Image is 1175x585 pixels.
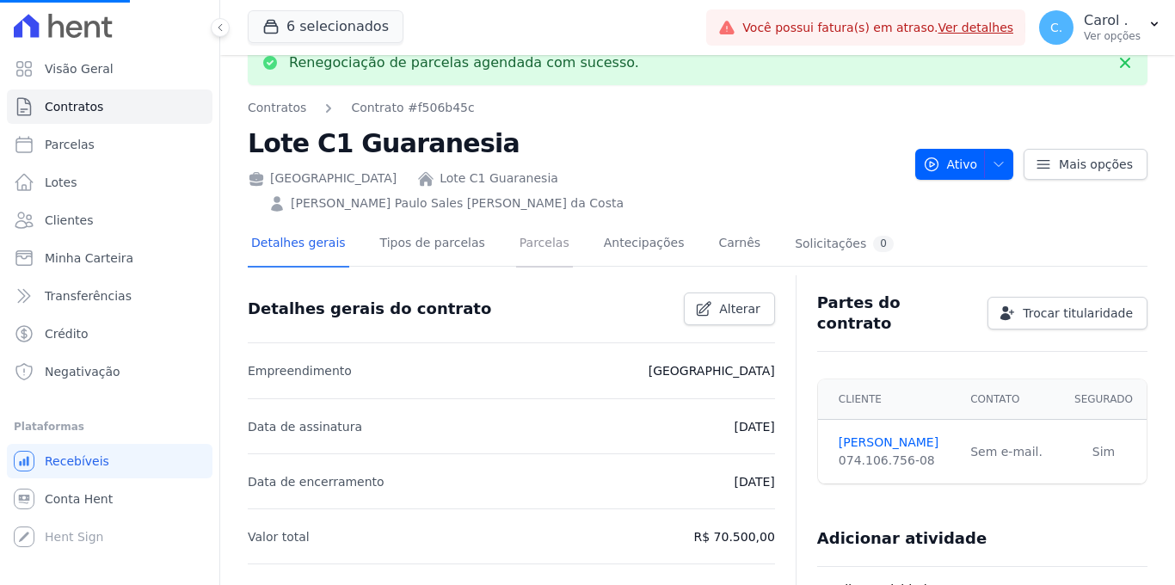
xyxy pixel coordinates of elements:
a: [PERSON_NAME] [839,434,950,452]
a: Mais opções [1024,149,1147,180]
nav: Breadcrumb [248,99,901,117]
span: Contratos [45,98,103,115]
a: Antecipações [600,222,688,268]
td: Sim [1061,420,1147,484]
button: Ativo [915,149,1014,180]
p: Valor total [248,526,310,547]
a: Tipos de parcelas [377,222,489,268]
h3: Detalhes gerais do contrato [248,299,491,319]
button: 6 selecionados [248,10,403,43]
th: Cliente [818,379,960,420]
a: Clientes [7,203,212,237]
div: Plataformas [14,416,206,437]
a: Detalhes gerais [248,222,349,268]
nav: Breadcrumb [248,99,475,117]
a: Parcelas [516,222,573,268]
a: Lotes [7,165,212,200]
a: Transferências [7,279,212,313]
a: Minha Carteira [7,241,212,275]
span: Ativo [923,149,978,180]
a: Carnês [715,222,764,268]
span: C. [1050,22,1062,34]
span: Parcelas [45,136,95,153]
h2: Lote C1 Guaranesia [248,124,901,163]
p: Data de assinatura [248,416,362,437]
a: Visão Geral [7,52,212,86]
span: Negativação [45,363,120,380]
a: Contrato #f506b45c [351,99,474,117]
a: Recebíveis [7,444,212,478]
button: C. Carol . Ver opções [1025,3,1175,52]
span: Recebíveis [45,453,109,470]
a: Conta Hent [7,482,212,516]
h3: Adicionar atividade [817,528,987,549]
a: Crédito [7,317,212,351]
td: Sem e-mail. [960,420,1061,484]
p: Empreendimento [248,360,352,381]
a: Lote C1 Guaranesia [440,169,558,188]
p: R$ 70.500,00 [694,526,775,547]
div: 0 [873,236,894,252]
span: Alterar [719,300,760,317]
span: Trocar titularidade [1023,305,1133,322]
span: Mais opções [1059,156,1133,173]
a: Contratos [7,89,212,124]
span: Você possui fatura(s) em atraso. [742,19,1013,37]
a: Solicitações0 [791,222,897,268]
p: [DATE] [734,471,774,492]
span: Conta Hent [45,490,113,508]
a: Negativação [7,354,212,389]
span: Visão Geral [45,60,114,77]
div: Solicitações [795,236,894,252]
th: Contato [960,379,1061,420]
span: Clientes [45,212,93,229]
a: Parcelas [7,127,212,162]
span: Minha Carteira [45,249,133,267]
p: Ver opções [1084,29,1141,43]
h3: Partes do contrato [817,292,974,334]
div: [GEOGRAPHIC_DATA] [248,169,397,188]
a: Alterar [684,292,775,325]
th: Segurado [1061,379,1147,420]
span: Lotes [45,174,77,191]
span: Crédito [45,325,89,342]
a: Contratos [248,99,306,117]
a: [PERSON_NAME] Paulo Sales [PERSON_NAME] da Costa [291,194,624,212]
p: [GEOGRAPHIC_DATA] [649,360,775,381]
p: Renegociação de parcelas agendada com sucesso. [289,54,639,71]
p: [DATE] [734,416,774,437]
p: Carol . [1084,12,1141,29]
a: Trocar titularidade [987,297,1147,329]
a: Ver detalhes [938,21,1013,34]
span: Transferências [45,287,132,305]
div: 074.106.756-08 [839,452,950,470]
p: Data de encerramento [248,471,384,492]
